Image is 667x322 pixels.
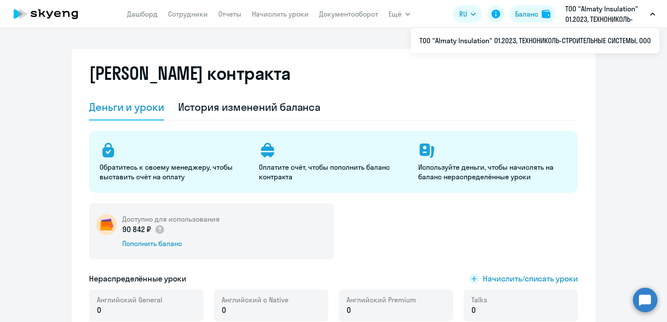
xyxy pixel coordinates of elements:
[122,239,220,248] div: Пополнить баланс
[178,100,321,114] div: История изменений баланса
[252,10,309,18] a: Начислить уроки
[222,295,289,305] span: Английский с Native
[89,100,164,114] div: Деньги и уроки
[453,5,482,23] button: RU
[471,295,487,305] span: Talks
[418,162,567,182] p: Используйте деньги, чтобы начислять на баланс нераспределённые уроки
[97,295,162,305] span: Английский General
[97,305,101,316] span: 0
[96,214,117,235] img: wallet-circle.png
[542,10,550,18] img: balance
[122,214,220,224] h5: Доступно для использования
[510,5,556,23] button: Балансbalance
[565,3,646,24] p: ТОО "Almaty Insulation" 01.2023, ТЕХНОНИКОЛЬ-СТРОИТЕЛЬНЫЕ СИСТЕМЫ, ООО
[389,5,410,23] button: Ещё
[561,3,660,24] button: ТОО "Almaty Insulation" 01.2023, ТЕХНОНИКОЛЬ-СТРОИТЕЛЬНЫЕ СИСТЕМЫ, ООО
[471,305,476,316] span: 0
[222,305,226,316] span: 0
[127,10,158,18] a: Дашборд
[347,305,351,316] span: 0
[459,9,467,19] span: RU
[122,224,165,235] p: 90 842 ₽
[259,162,408,182] p: Оплатите счёт, чтобы пополнить баланс контракта
[411,28,660,53] ul: Ещё
[515,9,538,19] div: Баланс
[347,295,416,305] span: Английский Premium
[218,10,241,18] a: Отчеты
[483,273,578,284] span: Начислить/списать уроки
[389,9,402,19] span: Ещё
[89,63,291,84] h2: [PERSON_NAME] контракта
[89,273,186,284] h5: Нераспределённые уроки
[100,162,248,182] p: Обратитесь к своему менеджеру, чтобы выставить счёт на оплату
[319,10,378,18] a: Документооборот
[168,10,208,18] a: Сотрудники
